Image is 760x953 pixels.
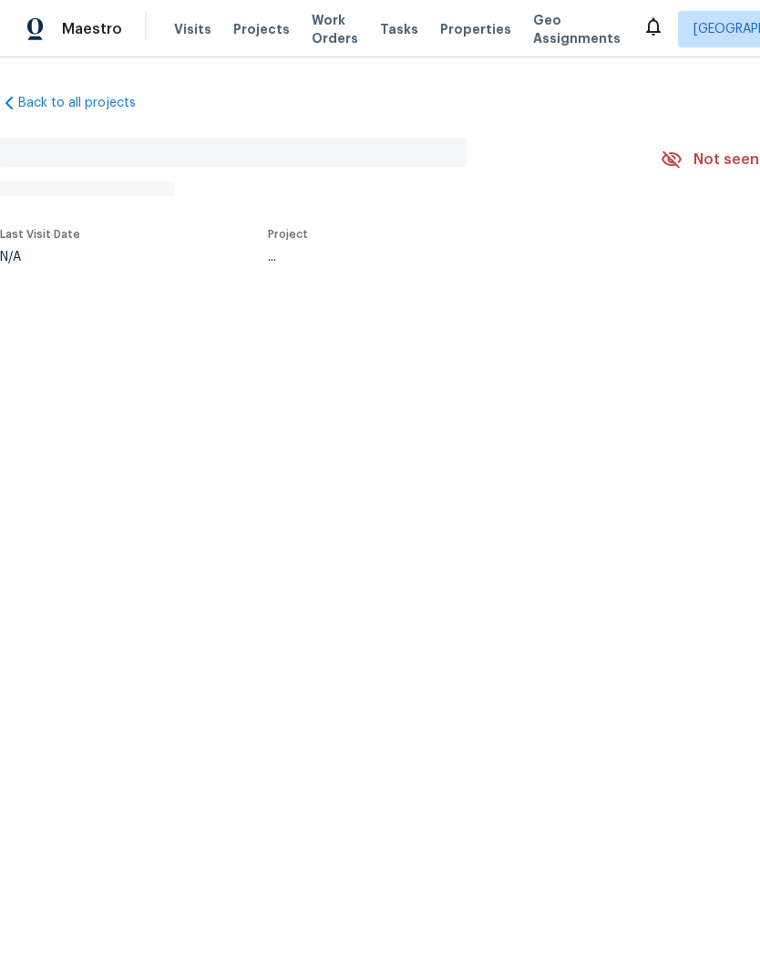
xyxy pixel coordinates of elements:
[268,229,308,240] span: Project
[233,20,290,38] span: Projects
[312,11,358,47] span: Work Orders
[268,251,618,264] div: ...
[62,20,122,38] span: Maestro
[380,23,418,36] span: Tasks
[440,20,511,38] span: Properties
[174,20,211,38] span: Visits
[533,11,621,47] span: Geo Assignments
